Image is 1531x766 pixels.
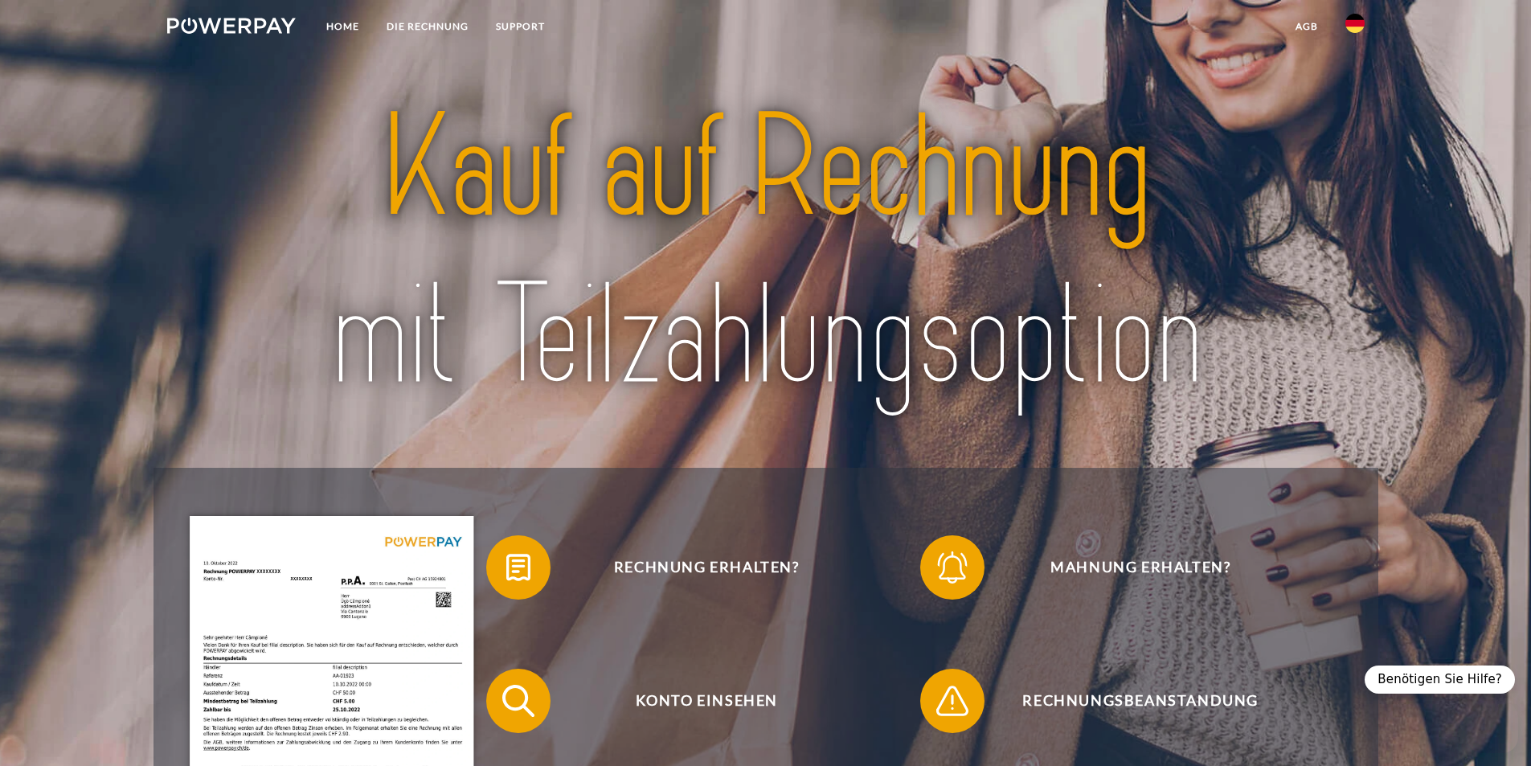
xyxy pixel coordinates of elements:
[932,681,972,721] img: qb_warning.svg
[226,76,1305,428] img: title-powerpay_de.svg
[944,669,1337,733] span: Rechnungsbeanstandung
[920,535,1338,600] button: Mahnung erhalten?
[486,669,904,733] button: Konto einsehen
[498,547,538,588] img: qb_bill.svg
[373,12,482,41] a: DIE RECHNUNG
[313,12,373,41] a: Home
[1365,666,1515,694] div: Benötigen Sie Hilfe?
[498,681,538,721] img: qb_search.svg
[1467,702,1518,753] iframe: Przycisk umożliwiający otwarcie okna komunikatora
[510,669,903,733] span: Konto einsehen
[944,535,1337,600] span: Mahnung erhalten?
[482,12,559,41] a: SUPPORT
[1282,12,1332,41] a: agb
[486,535,904,600] button: Rechnung erhalten?
[920,669,1338,733] button: Rechnungsbeanstandung
[167,18,297,34] img: logo-powerpay-white.svg
[932,547,972,588] img: qb_bell.svg
[1345,14,1365,33] img: de
[510,535,903,600] span: Rechnung erhalten?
